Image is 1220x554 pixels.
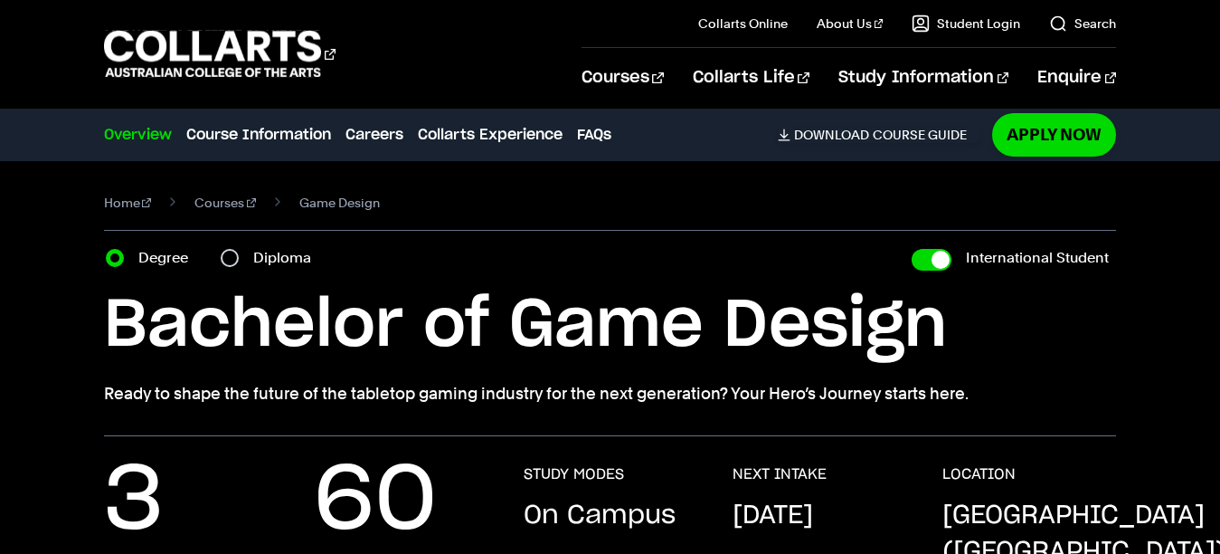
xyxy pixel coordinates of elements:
a: Careers [345,124,403,146]
a: Home [104,190,152,215]
h3: LOCATION [942,465,1016,483]
a: About Us [817,14,884,33]
a: Study Information [838,48,1008,108]
a: Student Login [912,14,1020,33]
p: On Campus [524,498,676,534]
span: Game Design [299,190,380,215]
label: Degree [138,245,199,271]
a: Collarts Online [698,14,788,33]
a: Collarts Life [693,48,809,108]
span: Download [794,127,869,143]
p: 60 [314,465,437,538]
a: Courses [194,190,256,215]
h3: STUDY MODES [524,465,624,483]
label: International Student [966,245,1109,271]
a: Collarts Experience [418,124,563,146]
a: Enquire [1037,48,1116,108]
div: Go to homepage [104,28,336,80]
a: Search [1049,14,1116,33]
a: Course Information [186,124,331,146]
a: FAQs [577,124,611,146]
p: Ready to shape the future of the tabletop gaming industry for the next generation? Your Hero’s Jo... [104,381,1117,406]
a: Courses [582,48,664,108]
a: DownloadCourse Guide [778,127,981,143]
a: Apply Now [992,113,1116,156]
h3: NEXT INTAKE [733,465,827,483]
p: 3 [104,465,164,538]
a: Overview [104,124,172,146]
label: Diploma [253,245,322,271]
h1: Bachelor of Game Design [104,285,1117,367]
p: [DATE] [733,498,813,534]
